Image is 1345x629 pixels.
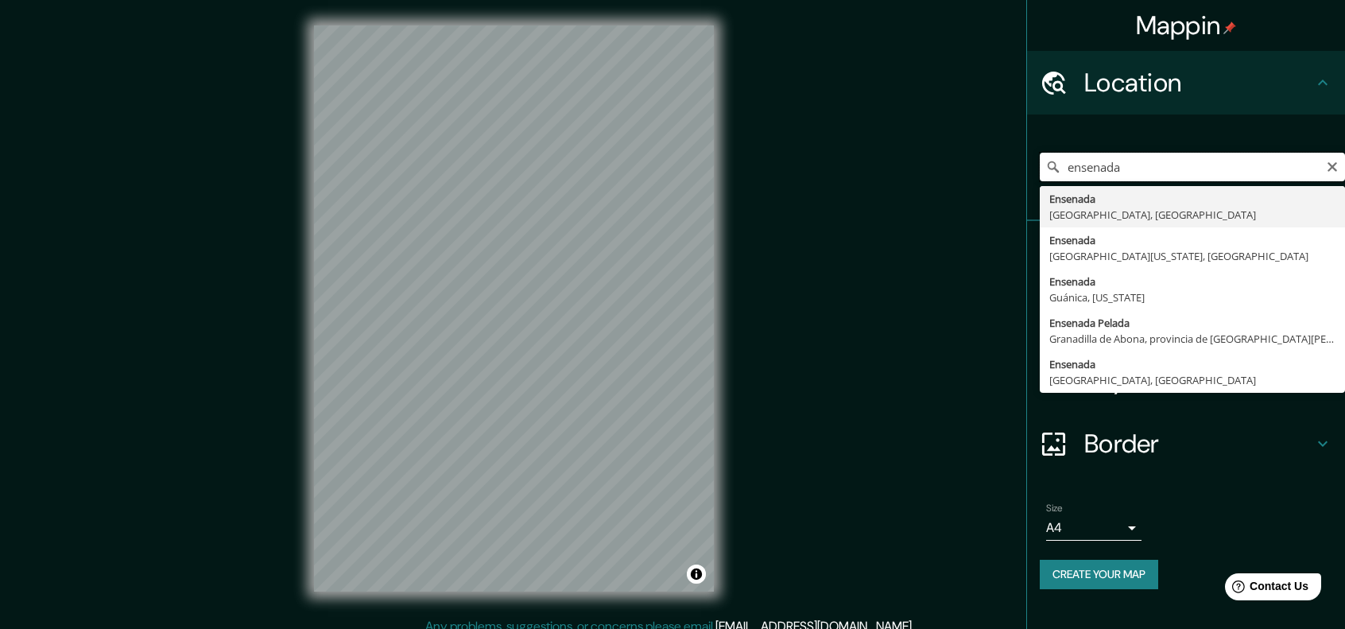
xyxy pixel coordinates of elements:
[1084,67,1313,99] h4: Location
[1040,560,1158,589] button: Create your map
[1136,10,1237,41] h4: Mappin
[1046,515,1142,541] div: A4
[1049,356,1335,372] div: Ensenada
[1049,372,1335,388] div: [GEOGRAPHIC_DATA], [GEOGRAPHIC_DATA]
[314,25,714,592] canvas: Map
[1049,274,1335,289] div: Ensenada
[1084,428,1313,460] h4: Border
[1084,364,1313,396] h4: Layout
[1326,158,1339,173] button: Clear
[1049,207,1335,223] div: [GEOGRAPHIC_DATA], [GEOGRAPHIC_DATA]
[1049,191,1335,207] div: Ensenada
[1049,289,1335,305] div: Guánica, [US_STATE]
[1040,153,1345,181] input: Pick your city or area
[1027,348,1345,412] div: Layout
[1049,232,1335,248] div: Ensenada
[687,565,706,584] button: Toggle attribution
[1049,248,1335,264] div: [GEOGRAPHIC_DATA][US_STATE], [GEOGRAPHIC_DATA]
[1027,51,1345,115] div: Location
[1223,21,1236,34] img: pin-icon.png
[1049,315,1335,331] div: Ensenada Pelada
[1204,567,1328,612] iframe: Help widget launcher
[1027,285,1345,348] div: Style
[1027,412,1345,476] div: Border
[1027,221,1345,285] div: Pins
[1046,502,1063,515] label: Size
[1049,331,1335,347] div: Granadilla de Abona, provincia de [GEOGRAPHIC_DATA][PERSON_NAME], [GEOGRAPHIC_DATA]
